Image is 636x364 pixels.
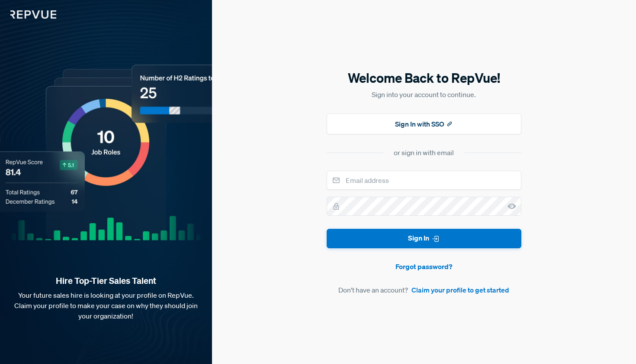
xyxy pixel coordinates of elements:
p: Your future sales hire is looking at your profile on RepVue. Claim your profile to make your case... [14,290,198,321]
article: Don't have an account? [327,285,521,295]
strong: Hire Top-Tier Sales Talent [14,275,198,286]
div: or sign in with email [394,147,454,158]
a: Forgot password? [327,261,521,272]
a: Claim your profile to get started [411,285,509,295]
input: Email address [327,171,521,190]
button: Sign In [327,229,521,248]
button: Sign In with SSO [327,114,521,134]
h5: Welcome Back to RepVue! [327,69,521,87]
p: Sign into your account to continue. [327,89,521,100]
